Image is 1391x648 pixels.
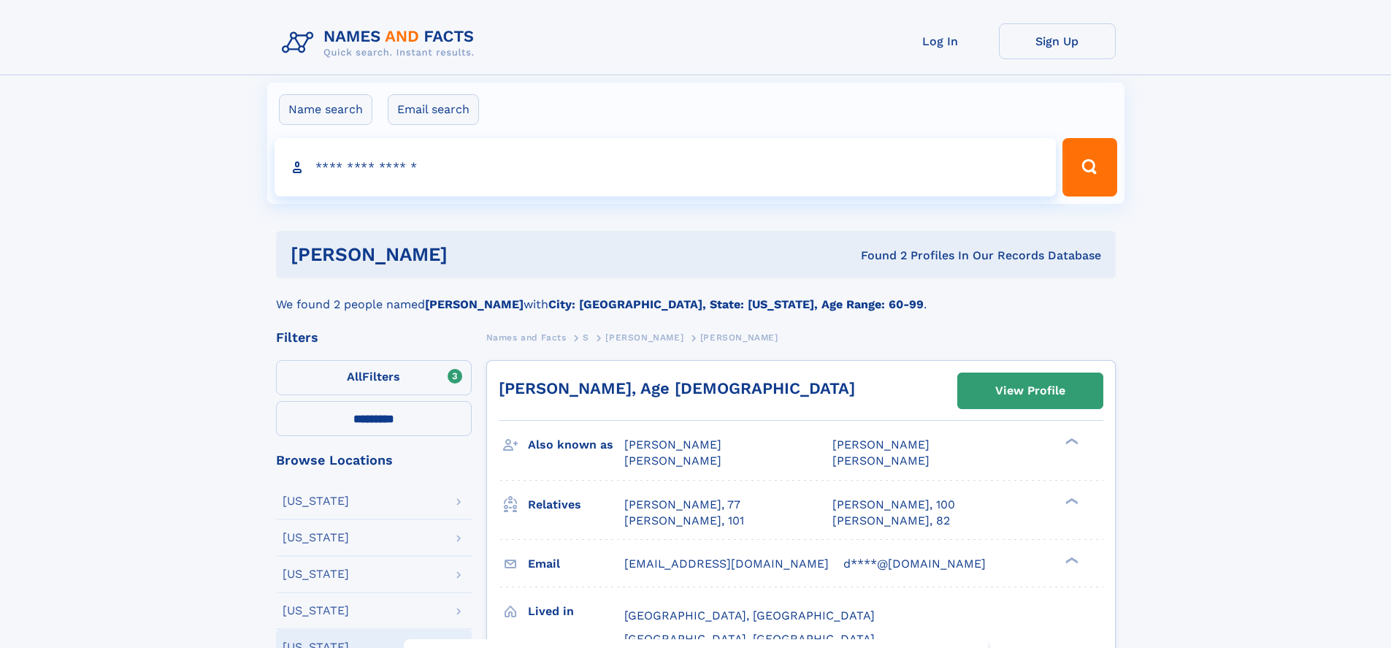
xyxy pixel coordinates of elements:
[276,454,472,467] div: Browse Locations
[605,328,683,346] a: [PERSON_NAME]
[700,332,778,343] span: [PERSON_NAME]
[624,513,744,529] a: [PERSON_NAME], 101
[283,532,349,544] div: [US_STATE]
[276,331,472,344] div: Filters
[832,454,930,468] span: [PERSON_NAME]
[347,370,362,384] span: All
[624,632,875,646] span: [GEOGRAPHIC_DATA], [GEOGRAPHIC_DATA]
[528,552,624,576] h3: Email
[624,454,721,468] span: [PERSON_NAME]
[388,94,479,125] label: Email search
[832,497,955,513] a: [PERSON_NAME], 100
[528,492,624,517] h3: Relatives
[425,297,524,311] b: [PERSON_NAME]
[279,94,372,125] label: Name search
[1062,496,1079,506] div: ❯
[654,248,1101,264] div: Found 2 Profiles In Our Records Database
[832,513,950,529] a: [PERSON_NAME], 82
[548,297,924,311] b: City: [GEOGRAPHIC_DATA], State: [US_STATE], Age Range: 60-99
[995,374,1065,408] div: View Profile
[958,373,1103,408] a: View Profile
[624,497,740,513] a: [PERSON_NAME], 77
[291,245,654,264] h1: [PERSON_NAME]
[275,138,1057,197] input: search input
[583,332,589,343] span: S
[624,609,875,622] span: [GEOGRAPHIC_DATA], [GEOGRAPHIC_DATA]
[1062,138,1116,197] button: Search Button
[624,557,829,571] span: [EMAIL_ADDRESS][DOMAIN_NAME]
[276,360,472,395] label: Filters
[486,328,567,346] a: Names and Facts
[624,438,721,451] span: [PERSON_NAME]
[999,23,1116,59] a: Sign Up
[882,23,999,59] a: Log In
[1062,437,1079,446] div: ❯
[276,278,1116,313] div: We found 2 people named with .
[832,438,930,451] span: [PERSON_NAME]
[283,495,349,507] div: [US_STATE]
[499,379,855,397] a: [PERSON_NAME], Age [DEMOGRAPHIC_DATA]
[283,568,349,580] div: [US_STATE]
[583,328,589,346] a: S
[528,432,624,457] h3: Also known as
[528,599,624,624] h3: Lived in
[605,332,683,343] span: [PERSON_NAME]
[276,23,486,63] img: Logo Names and Facts
[1062,555,1079,565] div: ❯
[283,605,349,617] div: [US_STATE]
